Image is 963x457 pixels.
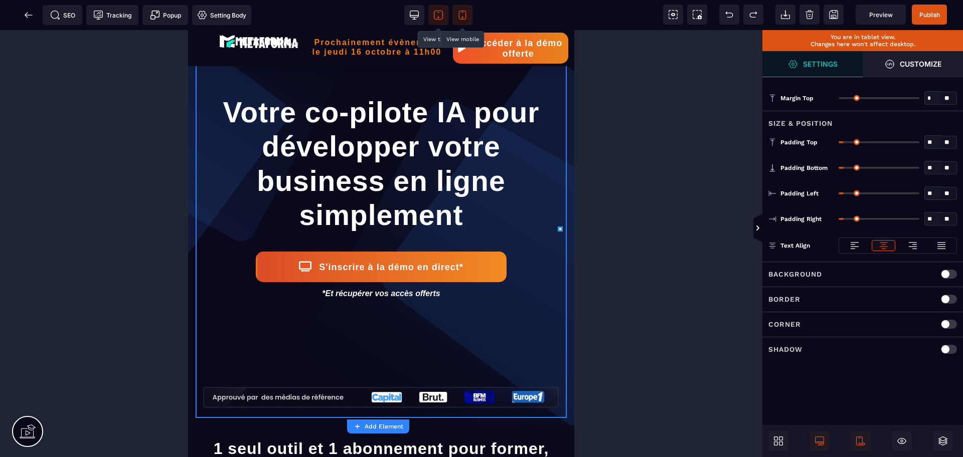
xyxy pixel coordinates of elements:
span: Padding Top [780,138,818,146]
span: Padding Right [780,215,822,223]
p: Corner [768,318,801,330]
span: Seo meta data [43,5,82,25]
span: View desktop [404,5,424,25]
span: Publish [919,11,940,19]
span: Clear [799,5,820,25]
span: Margin Top [780,94,814,102]
p: Shadow [768,343,802,355]
p: Border [768,293,800,305]
span: Setting Body [197,10,246,20]
span: Save [824,5,844,25]
span: Undo [719,5,739,25]
span: Back [19,5,39,25]
p: You are in tablet view. [767,34,958,41]
span: Open Import Webpage [775,5,795,25]
p: Changes here won't affect desktop. [767,41,958,48]
span: Padding Bottom [780,164,828,172]
span: Is Show Mobile [851,431,871,451]
span: Save [912,5,947,25]
span: SEO [50,10,75,20]
span: Popup [150,10,181,20]
span: Favicon [192,5,251,25]
button: Add Element [347,419,409,433]
span: Tracking code [86,5,138,25]
i: *Et récupérer vos accès offerts [134,259,252,268]
span: Preview [869,11,893,19]
span: Cmd Hidden Block [892,431,912,451]
p: Background [768,268,822,280]
span: Create Alert Modal [142,5,188,25]
strong: Settings [803,60,838,68]
button: S'inscrire à la démo en direct* [68,221,318,252]
span: Tracking [93,10,131,20]
button: Accéder à la démo offerte [265,3,380,34]
p: Text Align [768,241,810,251]
span: Redo [743,5,763,25]
img: c40e8371287709ac1e5bc88f8c32feeb_e6894688e7183536f91f6cf1769eef69_LOGO_BLANC.png [31,3,112,21]
span: Open Blocks [768,431,788,451]
div: Size & Position [762,111,963,129]
span: View mobile [452,5,472,25]
span: View tablet [428,5,448,25]
strong: Add Element [365,423,403,430]
img: 6ac7edd868552ea4cac3a134bbc25cc8_cedcaeaed21095557c16483233e6a24a_Capture_d%E2%80%99e%CC%81cran_2... [15,357,371,378]
span: Preview [856,5,906,25]
span: Toggle Views [762,213,772,244]
span: Open Style Manager [863,51,963,77]
span: Screenshot [687,5,707,25]
span: Open Style Manager [762,51,863,77]
strong: Customize [900,60,941,68]
span: Padding Left [780,189,819,197]
span: View components [663,5,683,25]
span: Open Sub Layers [933,431,953,451]
h1: Votre co-pilote IA pour développer votre business en ligne simplement [15,60,371,207]
span: Is Show Desktop [810,431,830,451]
h2: Prochainement évènement le jeudi 16 octobre à 11h00 [112,3,265,34]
